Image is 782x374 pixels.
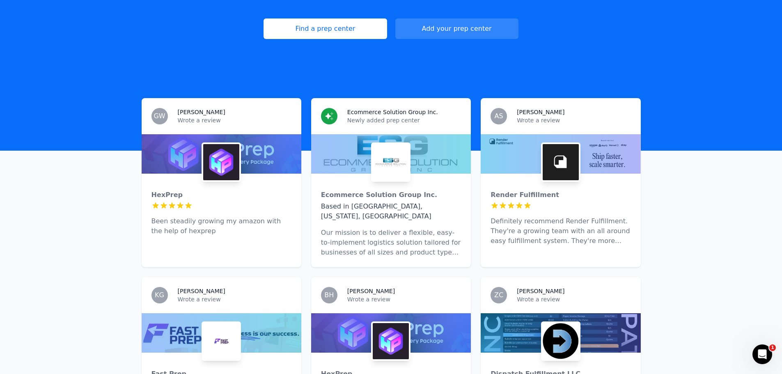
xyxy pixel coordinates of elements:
[151,216,291,236] p: Been steadily growing my amazon with the help of hexprep
[154,113,165,119] span: GW
[324,292,334,298] span: BH
[543,323,579,359] img: Dispatch Fulfillment LLC
[491,190,631,200] div: Render Fulfillment
[373,144,409,180] img: Ecommerce Solution Group Inc.
[494,292,503,298] span: ZC
[517,108,564,116] h3: [PERSON_NAME]
[752,344,772,364] iframe: Intercom live chat
[178,287,225,295] h3: [PERSON_NAME]
[347,116,461,124] p: Newly added prep center
[543,144,579,180] img: Render Fulfillment
[517,287,564,295] h3: [PERSON_NAME]
[491,216,631,246] p: Definitely recommend Render Fulfillment. They're a growing team with an all around easy fulfillme...
[203,323,239,359] img: Fast Prep
[347,295,461,303] p: Wrote a review
[203,144,239,180] img: HexPrep
[517,116,631,124] p: Wrote a review
[151,190,291,200] div: HexPrep
[311,98,471,267] a: Ecommerce Solution Group Inc.Newly added prep centerEcommerce Solution Group Inc.Ecommerce Soluti...
[321,202,461,221] div: Based in [GEOGRAPHIC_DATA], [US_STATE], [GEOGRAPHIC_DATA]
[155,292,164,298] span: KG
[264,18,387,39] a: Find a prep center
[321,190,461,200] div: Ecommerce Solution Group Inc.
[517,295,631,303] p: Wrote a review
[373,323,409,359] img: HexPrep
[347,287,395,295] h3: [PERSON_NAME]
[347,108,438,116] h3: Ecommerce Solution Group Inc.
[178,116,291,124] p: Wrote a review
[178,108,225,116] h3: [PERSON_NAME]
[395,18,518,39] a: Add your prep center
[769,344,776,351] span: 1
[495,113,503,119] span: AS
[178,295,291,303] p: Wrote a review
[481,98,640,267] a: AS[PERSON_NAME]Wrote a reviewRender FulfillmentRender FulfillmentDefinitely recommend Render Fulf...
[321,228,461,257] p: Our mission is to deliver a flexible, easy-to-implement logistics solution tailored for businesse...
[142,98,301,267] a: GW[PERSON_NAME]Wrote a reviewHexPrepHexPrepBeen steadily growing my amazon with the help of hexprep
